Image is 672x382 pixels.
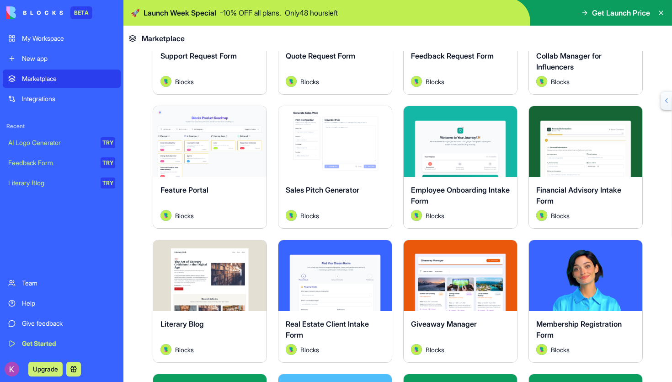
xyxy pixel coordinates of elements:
[3,294,121,312] a: Help
[300,77,319,86] span: Blocks
[411,210,422,221] img: Avatar
[286,344,297,355] img: Avatar
[153,240,267,363] a: Literary BlogAvatarBlocks
[3,134,121,152] a: AI Logo GeneratorTRY
[536,51,602,71] span: Collab Manager for Influencers
[551,77,570,86] span: Blocks
[278,240,392,363] a: Real Estate Client Intake FormAvatarBlocks
[286,51,355,60] span: Quote Request Form
[175,345,194,355] span: Blocks
[22,299,115,308] div: Help
[403,106,517,229] a: Employee Onboarding Intake FormAvatarBlocks
[175,77,194,86] span: Blocks
[286,319,369,339] span: Real Estate Client Intake Form
[160,210,171,221] img: Avatar
[278,106,392,229] a: Sales Pitch GeneratorAvatarBlocks
[22,279,115,288] div: Team
[160,319,204,328] span: Literary Blog
[3,154,121,172] a: Feedback FormTRY
[22,34,115,43] div: My Workspace
[285,7,338,18] p: Only 48 hours left
[551,345,570,355] span: Blocks
[426,211,444,221] span: Blocks
[22,319,115,328] div: Give feedback
[6,6,92,19] a: BETA
[411,76,422,87] img: Avatar
[131,7,140,18] span: 🚀
[144,7,216,18] span: Launch Week Special
[22,74,115,83] div: Marketplace
[536,319,622,339] span: Membership Registration Form
[160,344,171,355] img: Avatar
[536,344,547,355] img: Avatar
[22,54,115,63] div: New app
[411,344,422,355] img: Avatar
[3,49,121,68] a: New app
[101,178,115,188] div: TRY
[8,138,94,147] div: AI Logo Generator
[286,185,359,194] span: Sales Pitch Generator
[426,77,444,86] span: Blocks
[153,106,267,229] a: Feature PortalAvatarBlocks
[3,70,121,88] a: Marketplace
[300,345,319,355] span: Blocks
[592,7,650,18] span: Get Launch Price
[3,334,121,353] a: Get Started
[3,29,121,48] a: My Workspace
[528,106,643,229] a: Financial Advisory Intake FormAvatarBlocks
[220,7,281,18] p: - 10 % OFF all plans.
[411,319,477,328] span: Giveaway Manager
[536,210,547,221] img: Avatar
[536,76,547,87] img: Avatar
[28,362,63,377] button: Upgrade
[3,174,121,192] a: Literary BlogTRY
[411,51,494,60] span: Feedback Request Form
[536,185,621,205] span: Financial Advisory Intake Form
[3,274,121,292] a: Team
[286,210,297,221] img: Avatar
[160,51,237,60] span: Support Request Form
[528,240,643,363] a: Membership Registration FormAvatarBlocks
[3,90,121,108] a: Integrations
[160,185,208,194] span: Feature Portal
[5,362,19,377] img: ACg8ocJKQoKcyq1r85kFnswLyXIrEs9Ly16IeA4fIQSTVTzMfoOPMQ=s96-c
[6,6,63,19] img: logo
[28,364,63,373] a: Upgrade
[175,211,194,221] span: Blocks
[22,339,115,348] div: Get Started
[286,76,297,87] img: Avatar
[3,314,121,333] a: Give feedback
[101,157,115,168] div: TRY
[551,211,570,221] span: Blocks
[160,76,171,87] img: Avatar
[101,137,115,148] div: TRY
[8,178,94,188] div: Literary Blog
[70,6,92,19] div: BETA
[142,33,185,44] span: Marketplace
[8,158,94,167] div: Feedback Form
[403,240,517,363] a: Giveaway ManagerAvatarBlocks
[3,123,121,130] span: Recent
[411,185,510,205] span: Employee Onboarding Intake Form
[300,211,319,221] span: Blocks
[426,345,444,355] span: Blocks
[22,94,115,103] div: Integrations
